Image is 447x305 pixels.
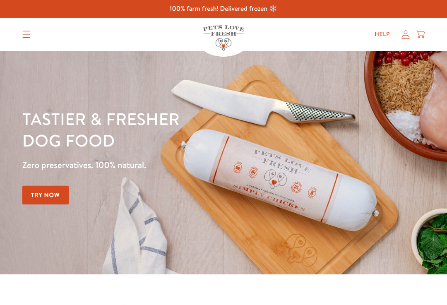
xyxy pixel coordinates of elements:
[16,24,37,45] summary: Translation missing: en.sections.header.menu
[22,158,291,173] p: Zero preservatives. 100% natural.
[22,186,69,204] a: Try Now
[368,26,397,43] a: Help
[203,25,244,50] img: Pets Love Fresh
[22,108,291,151] h1: Tastier & fresher dog food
